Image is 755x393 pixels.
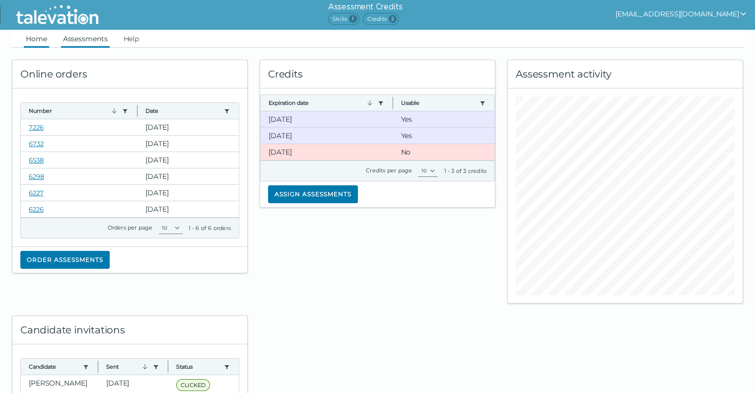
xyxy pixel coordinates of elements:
[29,172,44,180] a: 6298
[137,136,239,152] clr-dg-cell: [DATE]
[363,13,399,25] span: Credits
[29,156,44,164] a: 6538
[366,167,412,174] label: Credits per page
[137,201,239,217] clr-dg-cell: [DATE]
[12,60,247,88] div: Online orders
[389,15,397,23] span: 2
[176,363,220,371] button: Status
[137,168,239,184] clr-dg-cell: [DATE]
[61,30,110,48] a: Assessments
[29,140,44,148] a: 6732
[401,99,476,107] button: Usable
[393,128,495,144] clr-dg-cell: Yes
[176,379,210,391] span: CLICKED
[165,356,171,377] button: Column resize handle
[261,111,393,127] clr-dg-cell: [DATE]
[393,144,495,160] clr-dg-cell: No
[260,60,495,88] div: Credits
[134,100,140,121] button: Column resize handle
[29,205,44,213] a: 6226
[393,111,495,127] clr-dg-cell: Yes
[328,13,359,25] span: Skills
[20,251,110,269] button: Order assessments
[616,8,747,20] button: show user actions
[328,1,402,13] h6: Assessment Credits
[261,128,393,144] clr-dg-cell: [DATE]
[349,15,357,23] span: 1
[106,363,149,371] button: Sent
[145,107,220,115] button: Date
[12,316,247,344] div: Candidate invitations
[122,30,141,48] a: Help
[29,123,44,131] a: 7226
[108,224,153,231] label: Orders per page
[390,92,396,113] button: Column resize handle
[508,60,743,88] div: Assessment activity
[24,30,49,48] a: Home
[29,363,79,371] button: Candidate
[444,167,486,175] div: 1 - 3 of 3 credits
[268,185,358,203] button: Assign assessments
[261,144,393,160] clr-dg-cell: [DATE]
[29,107,118,115] button: Number
[137,152,239,168] clr-dg-cell: [DATE]
[137,119,239,135] clr-dg-cell: [DATE]
[12,2,103,27] img: Talevation_Logo_Transparent_white.png
[29,189,44,197] a: 6227
[95,356,101,377] button: Column resize handle
[137,185,239,201] clr-dg-cell: [DATE]
[269,99,374,107] button: Expiration date
[189,224,231,232] div: 1 - 6 of 6 orders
